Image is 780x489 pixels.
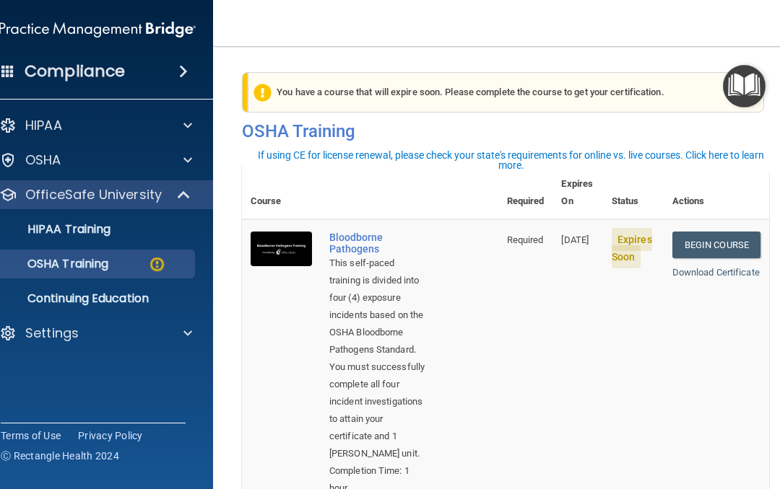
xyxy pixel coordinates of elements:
[25,325,79,342] p: Settings
[242,148,780,172] button: If using CE for license renewal, please check your state's requirements for online vs. live cours...
[329,255,426,462] div: This self-paced training is divided into four (4) exposure incidents based on the OSHA Bloodborne...
[242,167,321,219] th: Course
[552,167,603,219] th: Expires On
[1,449,119,463] span: Ⓒ Rectangle Health 2024
[25,61,125,81] h4: Compliance
[25,151,61,169] p: OSHA
[25,117,62,134] p: HIPAA
[561,234,589,245] span: [DATE]
[664,167,769,219] th: Actions
[148,255,166,273] img: warning-circle.0cc9ac19.png
[242,121,769,141] h4: OSHA Training
[78,428,143,443] a: Privacy Policy
[25,186,162,203] p: OfficeSafe University
[603,167,664,219] th: Status
[672,267,760,278] a: Download Certificate
[672,232,760,258] a: Begin Course
[612,228,652,268] span: Expires Soon
[244,150,778,170] div: If using CE for license renewal, please check your state's requirements for online vs. live cours...
[498,167,553,219] th: Required
[1,428,61,443] a: Terms of Use
[253,84,272,102] img: exclamation-circle-solid-warning.7ed2984d.png
[723,65,766,107] button: Open Resource Center
[248,72,764,113] div: You have a course that will expire soon. Please complete the course to get your certification.
[329,232,426,255] a: Bloodborne Pathogens
[507,234,544,245] span: Required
